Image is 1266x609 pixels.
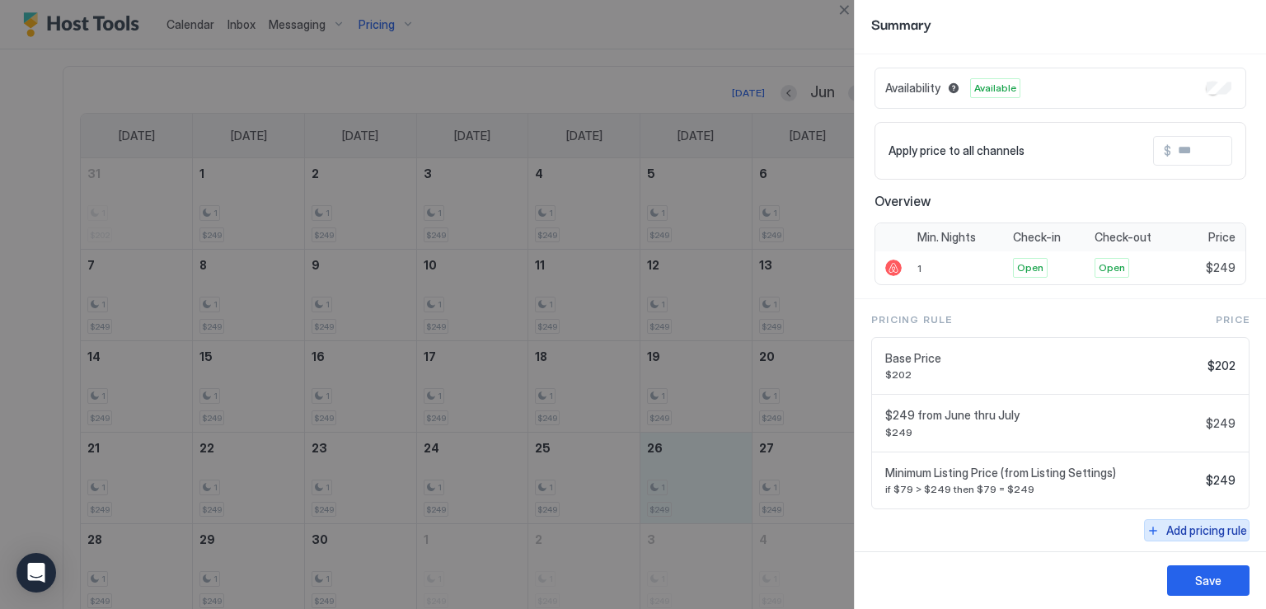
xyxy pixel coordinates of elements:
[871,13,1250,34] span: Summary
[885,351,1201,366] span: Base Price
[1206,260,1236,275] span: $249
[871,312,952,327] span: Pricing Rule
[1216,312,1250,327] span: Price
[917,230,976,245] span: Min. Nights
[974,81,1016,96] span: Available
[1195,572,1221,589] div: Save
[1208,230,1236,245] span: Price
[1206,416,1236,431] span: $249
[944,78,964,98] button: Blocked dates override all pricing rules and remain unavailable until manually unblocked
[889,143,1025,158] span: Apply price to all channels
[885,483,1199,495] span: if $79 > $249 then $79 = $249
[1167,565,1250,596] button: Save
[1017,260,1043,275] span: Open
[885,81,940,96] span: Availability
[874,193,1246,209] span: Overview
[1144,519,1250,541] button: Add pricing rule
[917,262,921,274] span: 1
[885,408,1199,423] span: $249 from June thru July
[1164,143,1171,158] span: $
[16,553,56,593] div: Open Intercom Messenger
[1166,522,1247,539] div: Add pricing rule
[1095,230,1151,245] span: Check-out
[885,466,1199,480] span: Minimum Listing Price (from Listing Settings)
[1013,230,1061,245] span: Check-in
[885,426,1199,438] span: $249
[1099,260,1125,275] span: Open
[1206,473,1236,488] span: $249
[1207,358,1236,373] span: $202
[885,368,1201,381] span: $202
